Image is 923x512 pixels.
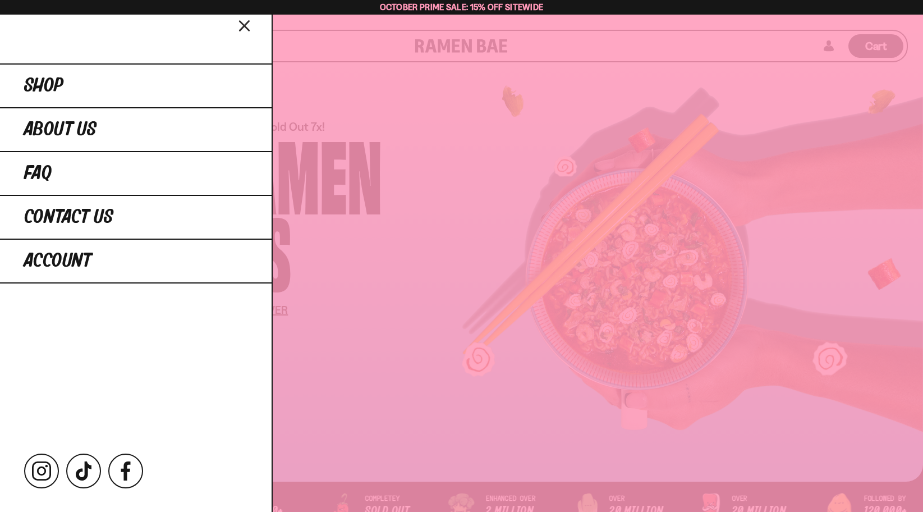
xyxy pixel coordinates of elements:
[235,15,255,35] button: Close menu
[24,163,52,184] span: FAQ
[24,207,113,227] span: Contact Us
[24,76,63,96] span: Shop
[24,251,91,271] span: Account
[24,120,97,140] span: About Us
[380,2,544,12] span: October Prime Sale: 15% off Sitewide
